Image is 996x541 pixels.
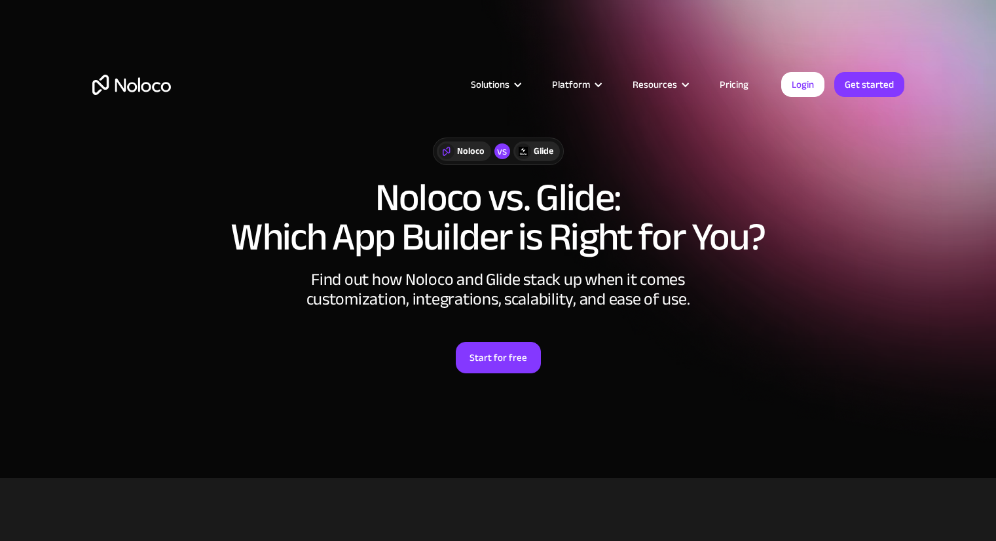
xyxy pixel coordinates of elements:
div: Noloco [457,144,485,159]
a: Get started [834,72,904,97]
div: Find out how Noloco and Glide stack up when it comes customization, integrations, scalability, an... [302,270,695,309]
div: vs [494,143,510,159]
div: Platform [536,76,616,93]
div: Resources [633,76,677,93]
div: Solutions [454,76,536,93]
a: Pricing [703,76,765,93]
div: Platform [552,76,590,93]
a: home [92,75,171,95]
a: Start for free [456,342,541,373]
div: Resources [616,76,703,93]
div: Glide [534,144,553,159]
div: Solutions [471,76,509,93]
a: Login [781,72,824,97]
h1: Noloco vs. Glide: Which App Builder is Right for You? [92,178,904,257]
